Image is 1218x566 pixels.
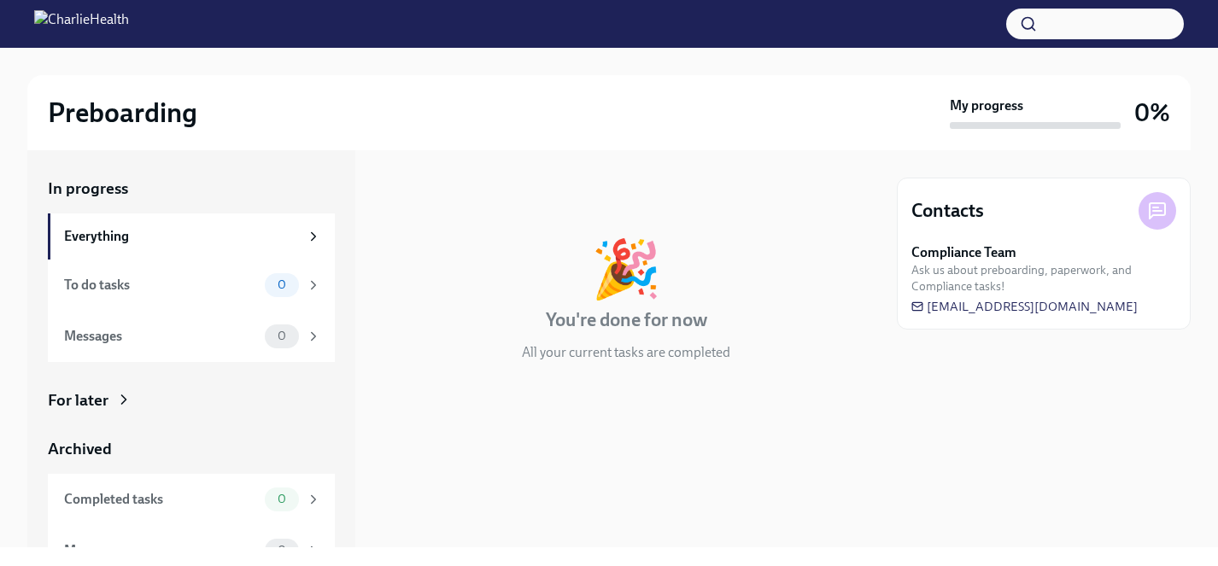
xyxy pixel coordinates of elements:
[48,96,197,130] h2: Preboarding
[911,198,984,224] h4: Contacts
[267,493,296,505] span: 0
[591,241,661,297] div: 🎉
[950,96,1023,115] strong: My progress
[48,474,335,525] a: Completed tasks0
[267,278,296,291] span: 0
[34,10,129,38] img: CharlieHealth
[911,298,1138,315] a: [EMAIL_ADDRESS][DOMAIN_NAME]
[48,213,335,260] a: Everything
[546,307,707,333] h4: You're done for now
[48,178,335,200] a: In progress
[911,243,1016,262] strong: Compliance Team
[64,227,299,246] div: Everything
[911,262,1176,295] span: Ask us about preboarding, paperwork, and Compliance tasks!
[48,260,335,311] a: To do tasks0
[64,541,258,560] div: Messages
[1134,97,1170,128] h3: 0%
[376,178,456,200] div: In progress
[522,343,730,362] p: All your current tasks are completed
[64,327,258,346] div: Messages
[48,389,335,411] a: For later
[267,544,296,557] span: 0
[267,330,296,342] span: 0
[48,438,335,460] a: Archived
[64,276,258,295] div: To do tasks
[48,389,108,411] div: For later
[48,311,335,362] a: Messages0
[64,490,258,509] div: Completed tasks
